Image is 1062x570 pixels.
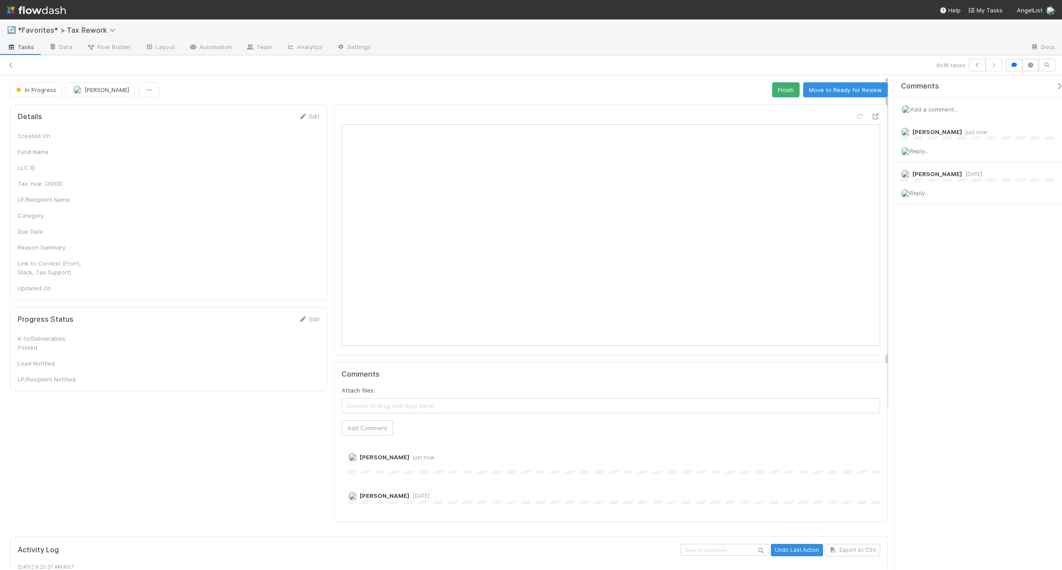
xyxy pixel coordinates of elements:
[342,386,375,395] label: Attach files:
[18,259,84,277] div: Link to Context (Front, Slack, Tax Support)
[80,41,138,55] a: Flow Builder
[939,6,961,15] div: Help
[962,171,982,177] span: [DATE]
[803,82,888,97] button: Move to Ready for Review
[73,85,82,94] img: avatar_d45d11ee-0024-4901-936f-9df0a9cc3b4e.png
[18,227,84,236] div: Due Date
[18,375,84,384] div: LP/Recipient Notified
[901,189,910,198] img: avatar_04ed6c9e-3b93-401c-8c3a-8fad1b1fc72c.png
[18,147,84,156] div: Fund Name
[18,243,84,252] div: Reason Summary
[342,370,880,379] h5: Comments
[299,113,319,120] a: Edit
[18,195,84,204] div: LP/Recipient Name
[18,546,679,555] h5: Activity Log
[901,105,910,114] img: avatar_04ed6c9e-3b93-401c-8c3a-8fad1b1fc72c.png
[10,82,62,97] button: In Progress
[901,82,939,91] span: Comments
[7,26,16,34] span: 🔄
[901,147,910,156] img: avatar_04ed6c9e-3b93-401c-8c3a-8fad1b1fc72c.png
[912,170,962,177] span: [PERSON_NAME]
[18,315,73,324] h5: Progress Status
[279,41,330,55] a: Analytics
[65,82,135,97] button: [PERSON_NAME]
[299,316,319,323] a: Edit
[85,86,129,93] span: [PERSON_NAME]
[910,189,929,196] span: Reply...
[18,179,84,188] div: Tax Year (20XX)
[1017,7,1043,14] span: AngelList
[342,399,880,413] span: Choose or drag and drop file(s)
[342,420,393,435] button: Add Comment
[18,359,84,368] div: Lead Notified
[901,169,910,178] img: avatar_711f55b7-5a46-40da-996f-bc93b6b86381.png
[7,42,35,51] span: Tasks
[962,129,987,135] span: just now
[409,454,435,461] span: just now
[936,61,966,69] span: 4 of 4 tasks
[968,6,1003,15] a: My Tasks
[239,41,279,55] a: Team
[348,453,357,462] img: avatar_04ed6c9e-3b93-401c-8c3a-8fad1b1fc72c.png
[901,127,910,136] img: avatar_04ed6c9e-3b93-401c-8c3a-8fad1b1fc72c.png
[18,334,84,352] div: K-1s/Deliverables Posted
[910,147,929,154] span: Reply...
[912,128,962,135] span: [PERSON_NAME]
[968,7,1003,14] span: My Tasks
[1024,41,1062,55] a: Docs
[18,26,120,35] span: *Favorites* > Tax Rework
[348,492,357,501] img: avatar_711f55b7-5a46-40da-996f-bc93b6b86381.png
[910,106,958,113] span: Add a comment...
[18,163,84,172] div: LLC ID
[42,41,80,55] a: Data
[18,112,42,121] h5: Details
[18,211,84,220] div: Category
[182,41,239,55] a: Automation
[681,544,769,556] input: Search activities...
[772,82,800,97] button: Finish
[409,493,430,499] span: [DATE]
[360,454,409,461] span: [PERSON_NAME]
[7,3,66,18] img: logo-inverted-e16ddd16eac7371096b0.svg
[1046,6,1055,15] img: avatar_04ed6c9e-3b93-401c-8c3a-8fad1b1fc72c.png
[360,492,409,499] span: [PERSON_NAME]
[825,544,880,556] button: Export as CSV
[18,284,84,293] div: Updated On
[14,86,56,93] span: In Progress
[18,131,84,140] div: Created On
[771,544,823,556] button: Undo Last Action
[87,42,131,51] span: Flow Builder
[138,41,182,55] a: Layout
[330,41,378,55] a: Settings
